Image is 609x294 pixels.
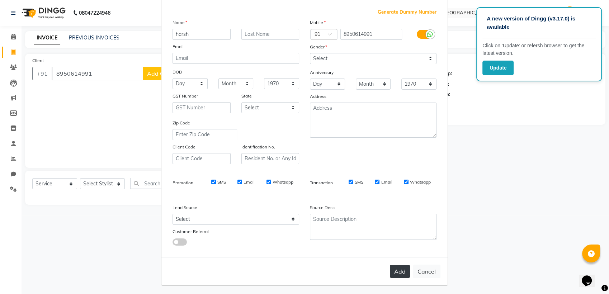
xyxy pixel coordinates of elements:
[173,120,190,126] label: Zip Code
[173,129,237,140] input: Enter Zip Code
[217,179,226,185] label: SMS
[310,44,327,50] label: Gender
[173,102,231,113] input: GST Number
[410,179,431,185] label: Whatsapp
[173,29,231,40] input: First Name
[482,61,514,75] button: Update
[173,19,187,26] label: Name
[413,265,440,278] button: Cancel
[241,153,299,164] input: Resident No. or Any Id
[244,179,255,185] label: Email
[173,93,198,99] label: GST Number
[241,93,252,99] label: State
[340,29,402,40] input: Mobile
[381,179,392,185] label: Email
[390,265,410,278] button: Add
[273,179,293,185] label: Whatsapp
[579,265,602,287] iframe: chat widget
[310,69,334,76] label: Anniversary
[173,153,231,164] input: Client Code
[487,15,591,31] p: A new version of Dingg (v3.17.0) is available
[173,228,209,235] label: Customer Referral
[173,69,182,75] label: DOB
[173,180,193,186] label: Promotion
[310,19,326,26] label: Mobile
[173,144,195,150] label: Client Code
[310,204,335,211] label: Source Desc
[310,93,326,100] label: Address
[173,204,197,211] label: Lead Source
[355,179,363,185] label: SMS
[173,43,184,50] label: Email
[241,144,275,150] label: Identification No.
[310,180,333,186] label: Transaction
[482,42,596,57] p: Click on ‘Update’ or refersh browser to get the latest version.
[378,9,436,16] span: Generate Dummy Number
[173,53,299,64] input: Email
[241,29,299,40] input: Last Name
